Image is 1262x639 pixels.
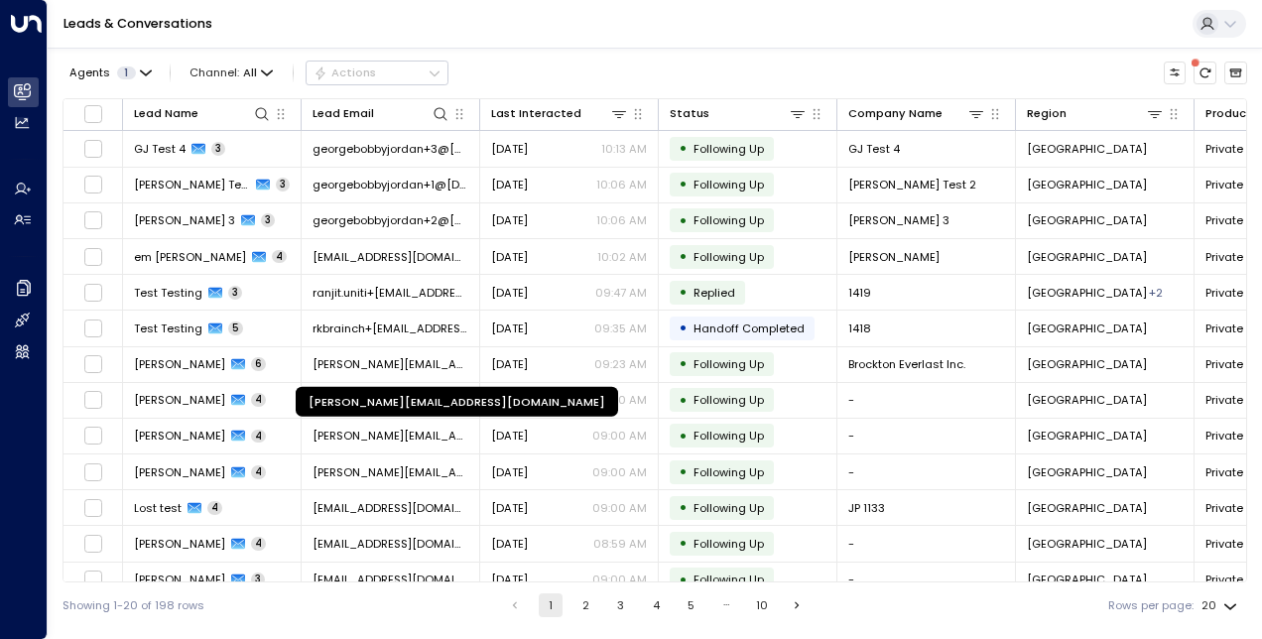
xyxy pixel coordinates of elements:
span: em louise [134,249,246,265]
span: Following Up [694,392,764,408]
div: Status [670,104,709,123]
p: 09:47 AM [595,285,647,301]
div: • [679,530,688,557]
span: Brockton Everlast Inc. [848,356,965,372]
span: Following Up [694,141,764,157]
span: nicolablane0@gmail.com [313,572,468,587]
button: Archived Leads [1224,62,1247,84]
div: Company Name [848,104,985,123]
label: Rows per page: [1108,597,1194,614]
button: Customize [1164,62,1187,84]
span: London [1027,320,1147,336]
button: Go to page 2 [573,593,597,617]
span: Toggle select row [83,570,103,589]
span: Emma.chandler95@outlook.com [313,249,468,265]
span: ranjit.uniti+1419@outlook.com [313,285,468,301]
span: gunn@brocktoneverlast.com [313,356,468,372]
span: Channel: [184,62,280,83]
span: London [1027,249,1147,265]
span: Toggle select row [83,319,103,338]
span: toby.ogden@me.com [313,464,468,480]
span: Toggle select row [83,175,103,194]
span: 3 [211,142,225,156]
button: Go to next page [786,593,810,617]
div: Lead Email [313,104,449,123]
div: 20 [1201,593,1241,618]
div: London,Reading [1149,285,1163,301]
p: 09:00 AM [592,572,647,587]
span: Following Up [694,572,764,587]
p: 10:13 AM [601,141,647,157]
div: … [714,593,738,617]
span: 3 [276,178,290,192]
span: There are new threads available. Refresh the grid to view the latest updates. [1194,62,1216,84]
td: - [837,454,1016,489]
span: London [1027,572,1147,587]
p: 09:35 AM [594,320,647,336]
nav: pagination navigation [502,593,811,617]
div: • [679,135,688,162]
p: 09:00 AM [592,500,647,516]
span: London [1027,356,1147,372]
button: Go to page 5 [680,593,703,617]
span: rkbrainch+1418@live.co.uk [313,320,468,336]
span: 6 [251,357,266,371]
span: London [1027,212,1147,228]
span: Lost test [134,500,182,516]
span: Toggle select row [83,426,103,446]
div: • [679,350,688,377]
button: Channel:All [184,62,280,83]
p: 08:59 AM [593,536,647,552]
span: London [1027,464,1147,480]
span: All [243,66,257,79]
span: 3 [228,286,242,300]
span: Toggle select row [83,390,103,410]
span: George Test 2 [848,177,976,192]
span: Toggle select all [83,104,103,124]
span: 4 [251,393,266,407]
div: • [679,279,688,306]
div: Actions [314,65,376,79]
span: Yesterday [491,249,528,265]
div: • [679,567,688,593]
span: samsalesai5@gmail.com [313,500,468,516]
span: Following Up [694,249,764,265]
span: Nicola Merry [134,572,225,587]
span: Toggle select row [83,139,103,159]
span: 1418 [848,320,871,336]
div: Lead Name [134,104,271,123]
span: GJ Test 4 [134,141,186,157]
p: 09:00 AM [592,428,647,444]
span: Yesterday [491,464,528,480]
span: 3 [261,213,275,227]
span: Yesterday [491,141,528,157]
div: Status [670,104,807,123]
div: • [679,494,688,521]
span: 1 [117,66,136,79]
span: louise [848,249,940,265]
p: 09:00 AM [592,464,647,480]
button: Agents1 [63,62,157,83]
span: Following Up [694,464,764,480]
span: JP 1133 [848,500,885,516]
span: Yesterday [491,285,528,301]
td: - [837,563,1016,597]
span: London [1027,428,1147,444]
span: Test Testing [134,320,202,336]
div: • [679,423,688,449]
span: Nicola Merry [134,536,225,552]
div: • [679,207,688,234]
td: - [837,383,1016,418]
span: 3 [251,573,265,586]
span: 4 [251,430,266,444]
span: Following Up [694,536,764,552]
span: London [1027,392,1147,408]
span: 1419 [848,285,871,301]
span: GJ Test 4 [848,141,900,157]
p: 10:06 AM [596,212,647,228]
span: Toby Ogden [134,428,225,444]
span: Sep 02, 2025 [491,572,528,587]
span: 4 [251,465,266,479]
div: Lead Email [313,104,374,123]
div: Showing 1-20 of 198 rows [63,597,204,614]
